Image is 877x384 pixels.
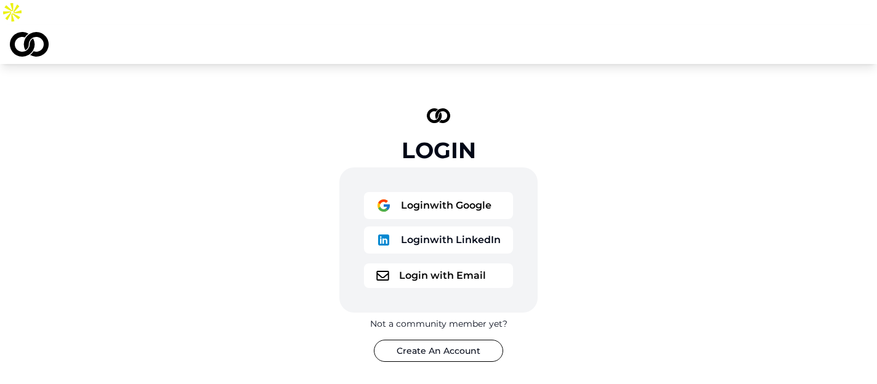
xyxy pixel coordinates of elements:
button: Create An Account [374,340,503,362]
img: logo [376,271,389,281]
img: logo [10,32,49,57]
img: logo [427,108,450,123]
button: logoLoginwith Google [364,192,513,219]
button: logoLoginwith LinkedIn [364,226,513,254]
img: logo [376,233,391,247]
img: logo [376,198,391,213]
button: logoLogin with Email [364,263,513,288]
div: Not a community member yet? [370,318,507,330]
div: Login [402,138,476,162]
